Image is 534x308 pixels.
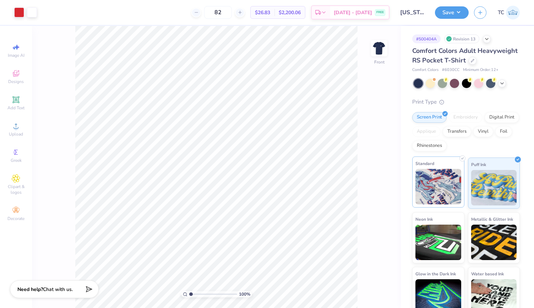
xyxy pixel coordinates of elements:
[412,46,518,65] span: Comfort Colors Adult Heavyweight RS Pocket T-Shirt
[395,5,430,20] input: Untitled Design
[4,184,28,195] span: Clipart & logos
[255,9,270,16] span: $26.83
[473,126,493,137] div: Vinyl
[376,10,384,15] span: FREE
[11,158,22,163] span: Greek
[471,170,517,205] img: Puff Ink
[7,216,24,221] span: Decorate
[8,53,24,58] span: Image AI
[412,67,438,73] span: Comfort Colors
[471,270,504,277] span: Water based Ink
[415,160,434,167] span: Standard
[17,286,43,293] strong: Need help?
[412,98,520,106] div: Print Type
[498,9,504,17] span: TC
[412,112,447,123] div: Screen Print
[443,126,471,137] div: Transfers
[463,67,498,73] span: Minimum Order: 12 +
[279,9,301,16] span: $2,200.06
[43,286,73,293] span: Chat with us.
[374,59,385,65] div: Front
[485,112,519,123] div: Digital Print
[495,126,512,137] div: Foil
[442,67,459,73] span: # 6030CC
[412,141,447,151] div: Rhinestones
[471,161,486,168] span: Puff Ink
[412,34,441,43] div: # 500404A
[415,215,433,223] span: Neon Ink
[415,225,461,260] img: Neon Ink
[471,225,517,260] img: Metallic & Glitter Ink
[498,6,520,20] a: TC
[204,6,232,19] input: – –
[239,291,250,297] span: 100 %
[7,105,24,111] span: Add Text
[9,131,23,137] span: Upload
[334,9,372,16] span: [DATE] - [DATE]
[444,34,479,43] div: Revision 13
[471,215,513,223] span: Metallic & Glitter Ink
[506,6,520,20] img: Tahlyia Curtice
[412,126,441,137] div: Applique
[449,112,483,123] div: Embroidery
[8,79,24,84] span: Designs
[435,6,469,19] button: Save
[415,169,461,204] img: Standard
[415,270,456,277] span: Glow in the Dark Ink
[372,41,386,55] img: Front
